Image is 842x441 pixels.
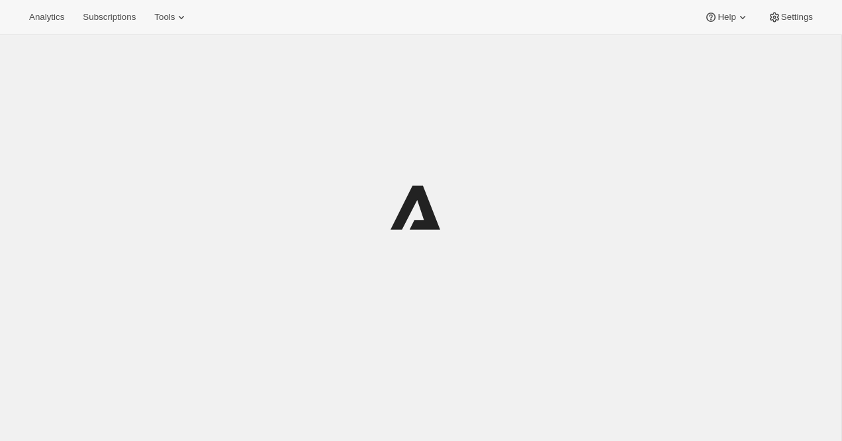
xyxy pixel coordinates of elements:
[146,8,196,26] button: Tools
[718,12,735,23] span: Help
[760,8,821,26] button: Settings
[83,12,136,23] span: Subscriptions
[696,8,757,26] button: Help
[29,12,64,23] span: Analytics
[781,12,813,23] span: Settings
[21,8,72,26] button: Analytics
[154,12,175,23] span: Tools
[75,8,144,26] button: Subscriptions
